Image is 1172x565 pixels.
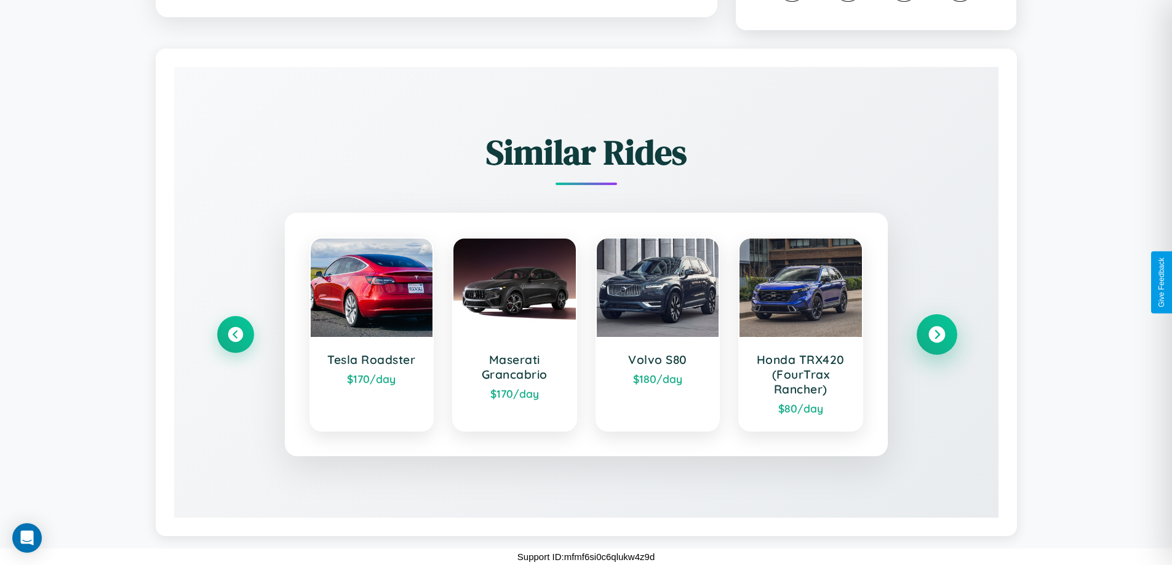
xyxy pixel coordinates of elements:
[752,401,850,415] div: $ 80 /day
[609,352,707,367] h3: Volvo S80
[452,237,577,432] a: Maserati Grancabrio$170/day
[738,237,863,432] a: Honda TRX420 (FourTrax Rancher)$80/day
[309,237,434,432] a: Tesla Roadster$170/day
[466,352,564,382] h3: Maserati Grancabrio
[217,128,955,176] h2: Similar Rides
[323,352,421,367] h3: Tesla Roadster
[596,237,720,432] a: Volvo S80$180/day
[12,523,42,553] div: Open Intercom Messenger
[1157,258,1166,307] div: Give Feedback
[752,352,850,397] h3: Honda TRX420 (FourTrax Rancher)
[466,387,564,400] div: $ 170 /day
[323,372,421,385] div: $ 170 /day
[609,372,707,385] div: $ 180 /day
[517,548,655,565] p: Support ID: mfmf6si0c6qlukw4z9d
